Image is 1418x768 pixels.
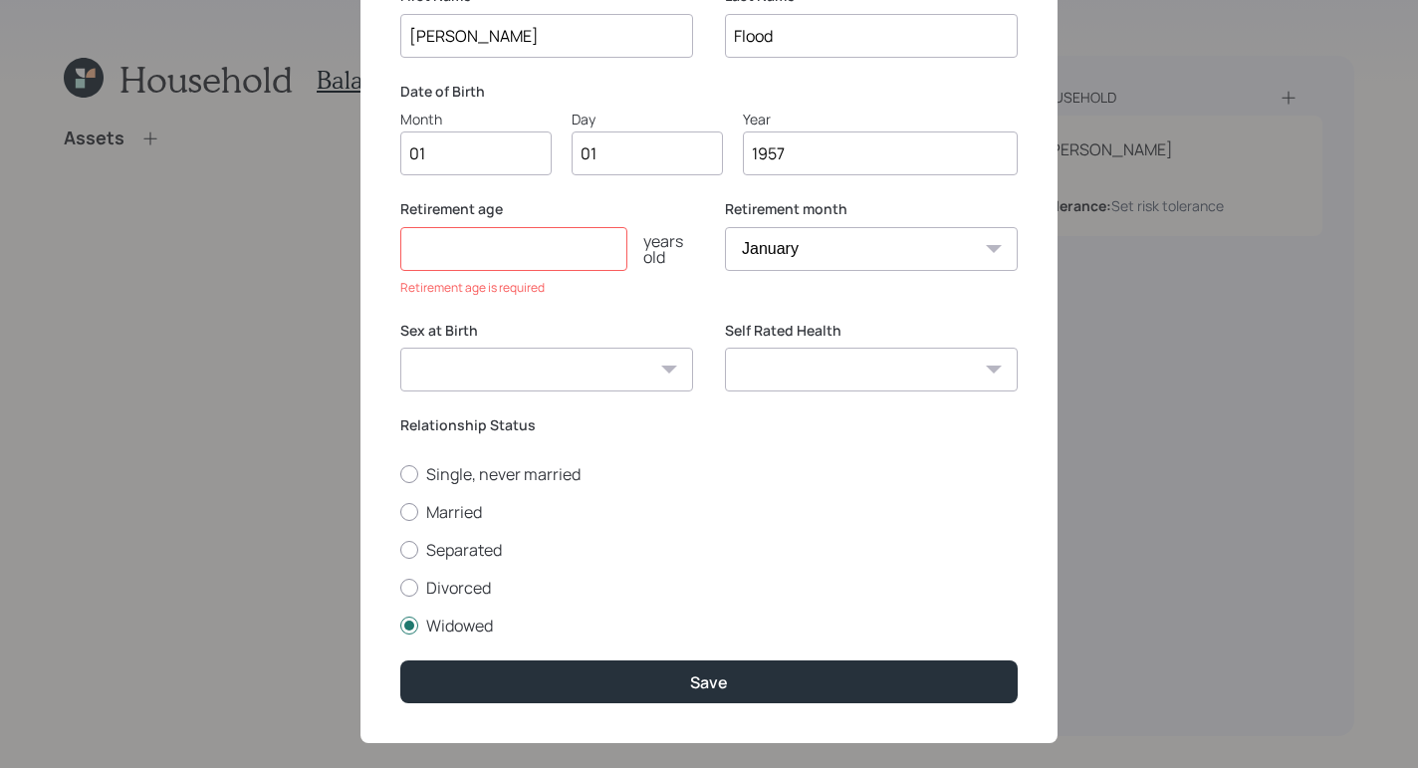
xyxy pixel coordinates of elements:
input: Month [400,131,552,175]
div: Day [572,109,723,129]
input: Year [743,131,1018,175]
label: Separated [400,539,1018,561]
label: Self Rated Health [725,321,1018,341]
label: Sex at Birth [400,321,693,341]
button: Save [400,660,1018,703]
label: Retirement month [725,199,1018,219]
label: Widowed [400,615,1018,637]
div: years old [627,233,693,265]
label: Date of Birth [400,82,1018,102]
div: Save [690,671,728,693]
label: Retirement age [400,199,693,219]
label: Single, never married [400,463,1018,485]
div: Month [400,109,552,129]
label: Relationship Status [400,415,1018,435]
div: Year [743,109,1018,129]
label: Married [400,501,1018,523]
input: Day [572,131,723,175]
div: Retirement age is required [400,279,693,297]
label: Divorced [400,577,1018,599]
